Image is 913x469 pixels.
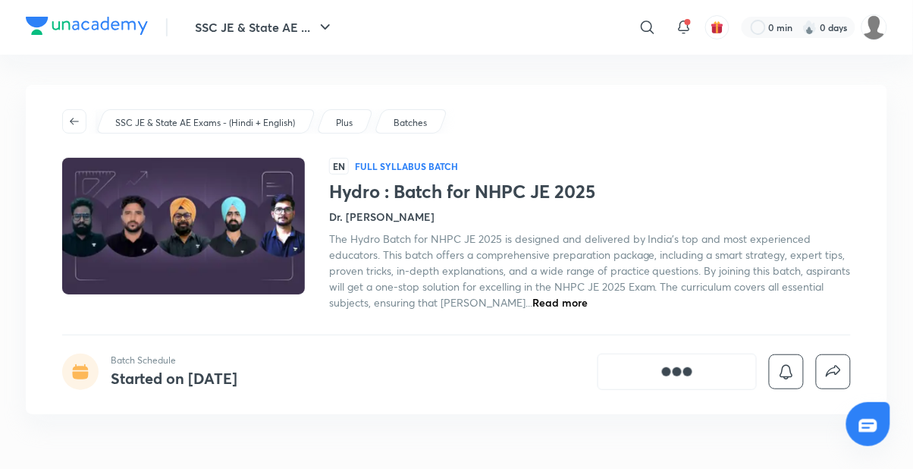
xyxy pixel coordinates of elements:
img: streak [802,20,817,35]
img: Company Logo [26,17,148,35]
p: Plus [336,116,353,130]
h4: Dr. [PERSON_NAME] [329,209,435,225]
a: Plus [334,116,356,130]
a: Batches [391,116,430,130]
p: Full Syllabus Batch [355,160,458,172]
h1: Hydro : Batch for NHPC JE 2025 [329,181,851,203]
span: The Hydro Batch for NHPC JE 2025 is designed and delivered by India's top and most experienced ed... [329,231,851,310]
span: Read more [532,295,588,310]
h4: Started on [DATE] [111,368,237,389]
button: avatar [705,15,729,39]
a: SSC JE & State AE Exams - (Hindi + English) [113,116,298,130]
p: SSC JE & State AE Exams - (Hindi + English) [115,116,295,130]
a: Company Logo [26,17,148,39]
img: avatar [711,20,724,34]
button: SSC JE & State AE ... [186,12,344,42]
img: Thumbnail [60,156,307,296]
p: Batch Schedule [111,354,237,367]
p: Batches [394,116,427,130]
button: [object Object] [598,354,757,390]
span: EN [329,158,349,175]
img: Munna Singh [861,14,887,40]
